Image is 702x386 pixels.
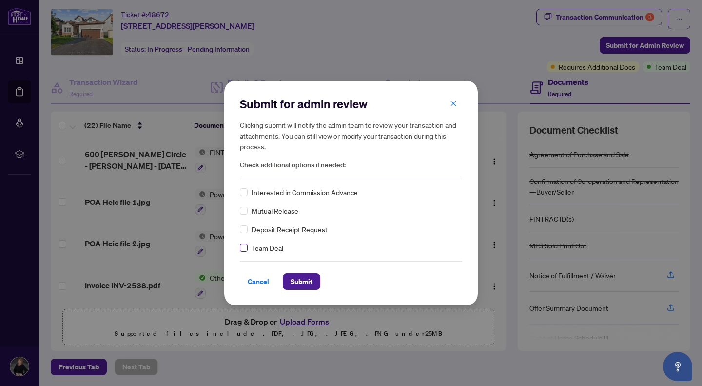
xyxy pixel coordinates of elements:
[252,205,298,216] span: Mutual Release
[252,243,283,253] span: Team Deal
[240,96,462,112] h2: Submit for admin review
[240,120,462,152] h5: Clicking submit will notify the admin team to review your transaction and attachments. You can st...
[252,187,358,198] span: Interested in Commission Advance
[450,100,457,107] span: close
[291,274,312,289] span: Submit
[252,224,328,235] span: Deposit Receipt Request
[240,160,462,171] span: Check additional options if needed:
[663,352,692,381] button: Open asap
[283,273,320,290] button: Submit
[240,273,277,290] button: Cancel
[248,274,269,289] span: Cancel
